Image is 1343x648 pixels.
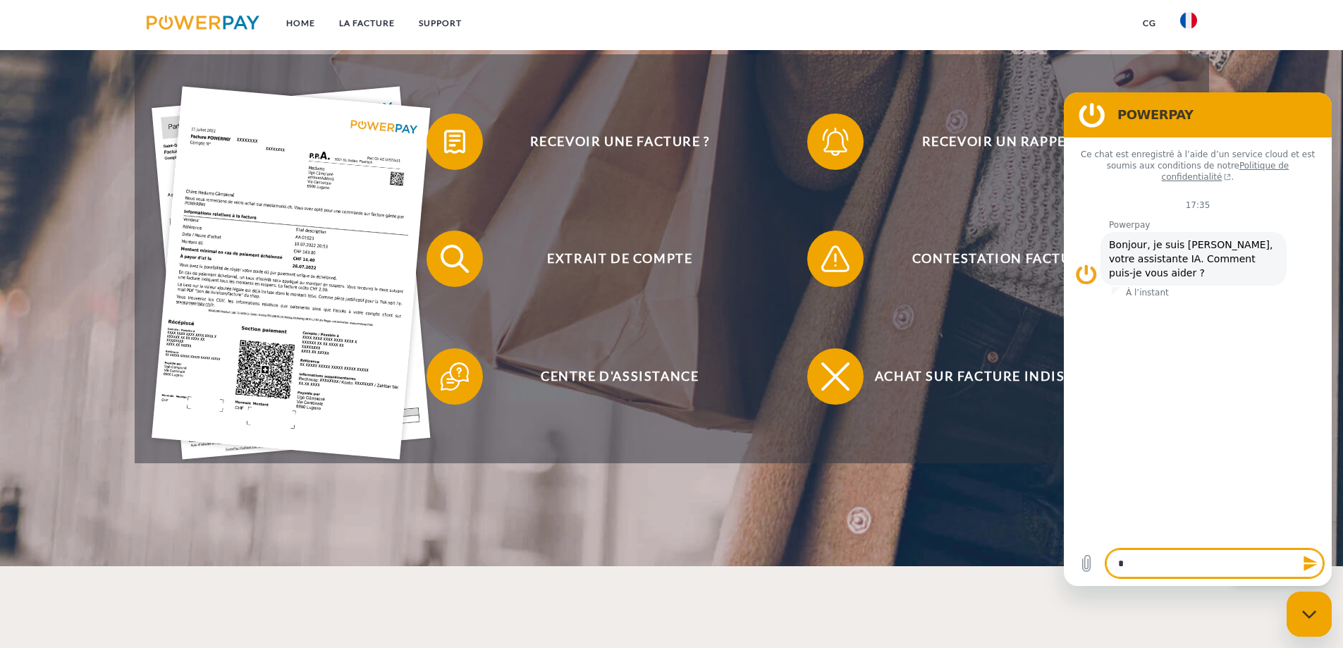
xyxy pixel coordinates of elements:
[437,359,472,394] img: qb_help.svg
[427,114,793,170] button: Recevoir une facture ?
[447,348,792,405] span: Centre d'assistance
[407,11,474,36] a: Support
[828,114,1173,170] span: Recevoir un rappel?
[807,348,1174,405] button: Achat sur facture indisponible
[274,11,327,36] a: Home
[1131,11,1168,36] a: CG
[807,231,1174,287] button: Contestation Facture
[807,114,1174,170] button: Recevoir un rappel?
[327,11,407,36] a: LA FACTURE
[447,114,792,170] span: Recevoir une facture ?
[427,231,793,287] button: Extrait de compte
[437,124,472,159] img: qb_bill.svg
[447,231,792,287] span: Extrait de compte
[147,16,260,30] img: logo-powerpay.svg
[437,241,472,276] img: qb_search.svg
[1287,592,1332,637] iframe: Bouton de lancement de la fenêtre de messagerie, conversation en cours
[818,124,853,159] img: qb_bell.svg
[1064,92,1332,586] iframe: Fenêtre de messagerie
[828,348,1173,405] span: Achat sur facture indisponible
[828,231,1173,287] span: Contestation Facture
[1180,12,1197,29] img: fr
[152,87,431,460] img: single_invoice_powerpay_fr.jpg
[427,348,793,405] button: Centre d'assistance
[818,241,853,276] img: qb_warning.svg
[818,359,853,394] img: qb_close.svg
